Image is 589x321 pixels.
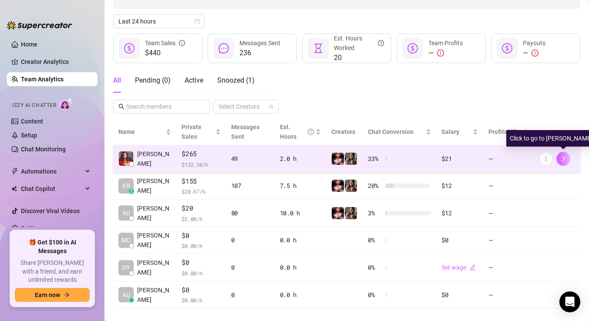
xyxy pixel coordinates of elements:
span: hourglass [313,43,323,53]
td: — [483,145,534,173]
div: 0.0 h [280,263,321,272]
div: 0.0 h [280,235,321,245]
th: Creators [326,119,363,145]
div: 0 [231,290,269,300]
a: Set wageedit [441,264,476,271]
img: Ryann [345,153,357,165]
a: Discover Viral Videos [21,207,80,214]
span: $0 [182,231,220,241]
div: $12 [441,181,478,191]
span: Earn now [35,291,60,298]
span: [PERSON_NAME] [137,285,171,304]
span: dollar-circle [124,43,135,53]
div: 2.0 h [280,154,321,164]
span: $155 [182,176,220,187]
span: Name [118,127,164,137]
span: question-circle [308,122,314,141]
span: MC [121,235,131,245]
td: — [483,254,534,281]
span: $ 0.00 /h [182,296,220,304]
span: Profitability [488,128,522,135]
div: 107 [231,181,269,191]
span: $440 [145,48,185,58]
span: dollar-circle [407,43,418,53]
img: Chat Copilot [11,186,17,192]
img: AI Chatter [60,98,73,110]
span: more [543,156,549,162]
span: Share [PERSON_NAME] with a friend, and earn unlimited rewards [15,259,90,284]
span: $ 132.50 /h [182,160,220,169]
span: team [269,104,274,109]
th: Name [113,119,176,145]
span: edit [470,264,476,271]
span: Last 24 hours [118,15,199,28]
span: dollar-circle [502,43,512,53]
span: 0 % [368,235,382,245]
span: Chat Conversion [368,128,414,135]
img: Angelica [119,151,133,166]
span: Snoozed ( 1 ) [217,76,255,84]
span: exclamation-circle [532,50,539,57]
div: — [523,48,545,58]
div: 49 [231,154,269,164]
span: $ 0.00 /h [182,241,220,250]
div: Est. Hours [280,122,314,141]
span: Private Sales [182,124,202,140]
input: Search members [126,102,198,111]
span: message [219,43,229,53]
td: — [483,200,534,227]
td: — [483,173,534,200]
div: 0 [231,263,269,272]
a: Content [21,118,43,125]
span: 🎁 Get $100 in AI Messages [15,238,90,255]
span: $0 [182,285,220,295]
span: Active [185,76,203,84]
span: Izzy AI Chatter [12,101,56,110]
span: $0 [182,257,220,268]
div: 0.0 h [280,290,321,300]
span: Salary [441,128,459,135]
td: — [483,281,534,309]
td: — [483,227,534,254]
span: Payouts [523,40,545,47]
span: 0 % [368,263,382,272]
span: 33 % [368,154,382,164]
span: [PERSON_NAME] [137,258,171,277]
span: $265 [182,149,220,159]
span: 20 % [368,181,382,191]
div: 10.0 h [280,208,321,218]
img: Ryann [345,180,357,192]
div: Est. Hours Worked [334,33,384,53]
span: [PERSON_NAME] [137,231,171,250]
span: Chat Copilot [21,182,83,196]
span: arrow-right [64,292,70,298]
button: Earn nowarrow-right [15,288,90,302]
span: search [118,104,125,110]
span: Automations [21,164,83,178]
span: AU [122,290,130,300]
div: 7.5 h [280,181,321,191]
img: Ryann [332,153,344,165]
span: Messages Sent [231,124,259,140]
span: [PERSON_NAME] [137,176,171,195]
span: [PERSON_NAME] [137,149,171,168]
span: thunderbolt [11,168,18,175]
span: info-circle [179,38,185,48]
span: DY [122,263,130,272]
img: Ryann [332,207,344,219]
span: [PERSON_NAME] [137,204,171,223]
div: $0 [441,235,478,245]
span: exclamation-circle [437,50,444,57]
span: 236 [239,48,280,58]
span: AU [122,208,130,218]
span: Messages Sent [239,40,280,47]
span: right [560,156,566,162]
a: Chat Monitoring [21,146,66,153]
span: question-circle [378,33,384,53]
div: $21 [441,154,478,164]
div: 0 [231,235,269,245]
a: Setup [21,132,37,139]
span: 20 [334,53,384,63]
span: calendar [195,19,200,24]
div: 80 [231,208,269,218]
